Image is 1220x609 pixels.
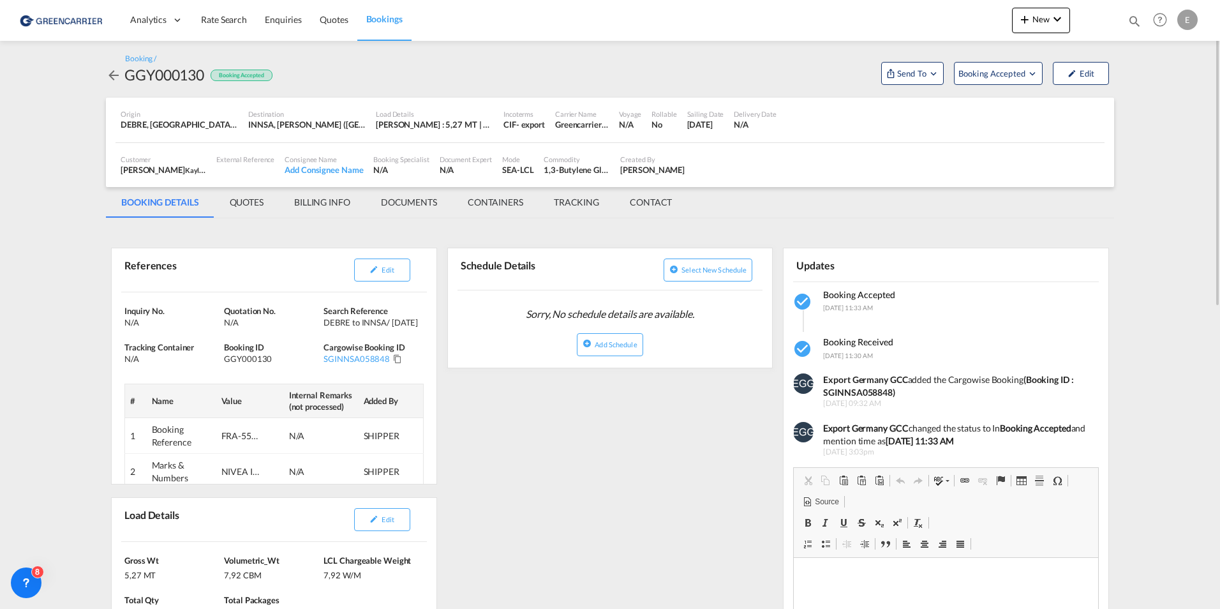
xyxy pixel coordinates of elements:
[359,418,424,454] td: SHIPPER
[214,187,279,218] md-tab-item: QUOTES
[1149,9,1177,32] div: Help
[124,64,204,85] div: GGY000130
[382,266,394,274] span: Edit
[544,164,610,176] div: 1,3-Butylene Glycol, cosmetic quality
[359,384,424,417] th: Added By
[793,292,814,312] md-icon: icon-checkbox-marked-circle
[823,336,893,347] span: Booking Received
[124,566,221,581] div: 5,27 MT
[324,353,390,365] div: SGINNSA058848
[799,536,817,552] a: Insert/Remove Numbered List
[289,465,327,478] div: N/A
[813,497,838,507] span: Source
[651,119,676,130] div: No
[877,536,895,552] a: Block Quote
[1127,14,1142,33] div: icon-magnify
[852,472,870,489] a: Paste as plain text (Ctrl+Shift+V)
[121,119,238,130] div: DEBRE, Bremen, Germany, Western Europe, Europe
[891,472,909,489] a: Undo (Ctrl+Z)
[1030,472,1048,489] a: Insert Horizontal Line
[201,14,247,25] span: Rate Search
[502,154,533,164] div: Mode
[992,472,1009,489] a: Anchor
[823,289,895,300] span: Booking Accepted
[147,384,216,417] th: Name
[1017,11,1032,27] md-icon: icon-plus 400-fg
[124,555,159,566] span: Gross Wt
[124,353,221,365] div: N/A
[595,340,637,349] span: Add Schedule
[366,13,403,24] span: Bookings
[555,119,609,130] div: Greencarrier Consolidators
[359,454,424,490] td: SHIPPER
[369,515,378,523] md-icon: icon-pencil
[1013,472,1030,489] a: Table
[147,454,216,490] td: Marks & Numbers
[376,109,493,119] div: Load Details
[224,566,320,581] div: 7,92 CBM
[1067,69,1076,78] md-icon: icon-pencil
[835,515,852,531] a: Underline (Ctrl+U)
[121,154,206,164] div: Customer
[951,536,969,552] a: Justify
[106,187,214,218] md-tab-item: BOOKING DETAILS
[664,259,752,282] button: icon-plus-circleSelect new schedule
[324,555,411,566] span: LCL Chargeable Weight
[130,13,167,26] span: Analytics
[870,472,888,489] a: Paste from Word
[125,418,147,454] td: 1
[823,447,1089,458] span: [DATE] 3:03pm
[320,14,348,25] span: Quotes
[1050,11,1065,27] md-icon: icon-chevron-down
[393,354,402,363] md-icon: Click to Copy
[799,472,817,489] a: Cut (Ctrl+X)
[216,154,274,164] div: External Reference
[687,109,724,119] div: Sailing Date
[516,119,545,130] div: - export
[124,306,165,316] span: Inquiry No.
[1149,9,1171,31] span: Help
[870,515,888,531] a: Subscript
[544,154,610,164] div: Commodity
[224,555,279,566] span: Volumetric_Wt
[1177,10,1198,30] div: E
[224,342,264,352] span: Booking ID
[1048,472,1066,489] a: Insert Special Character
[248,119,366,130] div: INNSA, Jawaharlal Nehru (Nhava Sheva), India, Indian Subcontinent, Asia Pacific
[734,119,777,130] div: N/A
[502,164,533,176] div: SEA-LCL
[324,317,420,328] div: DEBRE to INNSA/ 01 October, 2025
[881,62,944,85] button: Open demo menu
[248,109,366,119] div: Destination
[221,430,260,442] div: FRA-55-2510-0015
[216,384,284,417] th: Value
[856,536,874,552] a: Increase Indent
[838,536,856,552] a: Decrease Indent
[835,472,852,489] a: Paste (Ctrl+V)
[440,164,493,176] div: N/A
[956,472,974,489] a: Link (Ctrl+K)
[284,384,359,417] th: Internal Remarks (not processed)
[373,164,429,176] div: N/A
[934,536,951,552] a: Align Right
[354,259,410,282] button: icon-pencilEdit
[687,119,724,130] div: 1 Oct 2025
[124,342,194,352] span: Tracking Container
[324,306,387,316] span: Search Reference
[224,317,320,328] div: N/A
[124,317,221,328] div: N/A
[354,508,410,531] button: icon-pencilEdit
[930,472,953,489] a: Spell Check As You Type
[614,187,687,218] md-tab-item: CONTACT
[817,515,835,531] a: Italic (Ctrl+I)
[503,109,545,119] div: Incoterms
[224,306,276,316] span: Quotation No.
[121,164,206,176] div: [PERSON_NAME]
[793,373,814,394] img: EUeHj4AAAAAElFTkSuQmCC
[125,384,147,417] th: #
[19,6,105,34] img: 1378a7308afe11ef83610d9e779c6b34.png
[1017,14,1065,24] span: New
[324,566,420,581] div: 7,92 W/M
[1127,14,1142,28] md-icon: icon-magnify
[620,164,685,176] div: Sebastian Weis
